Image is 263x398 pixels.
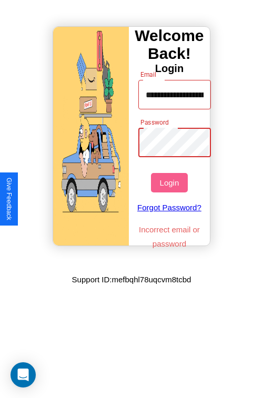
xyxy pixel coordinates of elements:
div: Open Intercom Messenger [11,362,36,387]
label: Email [140,70,157,79]
h3: Welcome Back! [129,27,210,63]
img: gif [53,27,129,246]
button: Login [151,173,187,192]
div: Give Feedback [5,178,13,220]
p: Support ID: mefbqhl78uqcvm8tcbd [72,272,191,287]
a: Forgot Password? [133,192,206,222]
h4: Login [129,63,210,75]
p: Incorrect email or password [133,222,206,251]
label: Password [140,118,168,127]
